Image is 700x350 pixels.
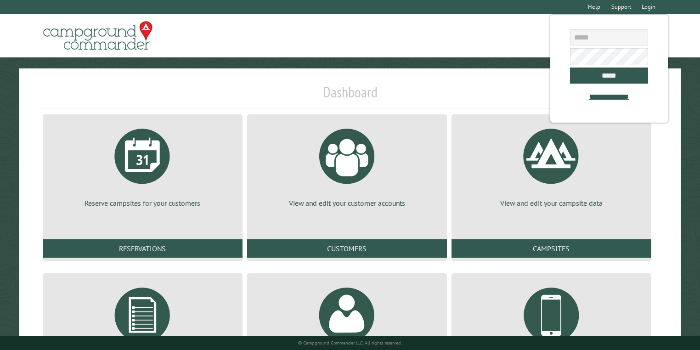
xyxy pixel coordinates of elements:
[463,198,640,208] p: View and edit your campsite data
[54,198,231,208] p: Reserve campsites for your customers
[40,18,155,54] img: Campground Commander
[452,239,651,258] a: Campsites
[247,239,447,258] a: Customers
[54,122,231,208] a: Reserve campsites for your customers
[463,122,640,208] a: View and edit your campsite data
[43,239,243,258] a: Reservations
[298,340,402,346] small: © Campground Commander LLC. All rights reserved.
[258,198,436,208] p: View and edit your customer accounts
[258,122,436,208] a: View and edit your customer accounts
[40,83,660,108] h1: Dashboard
